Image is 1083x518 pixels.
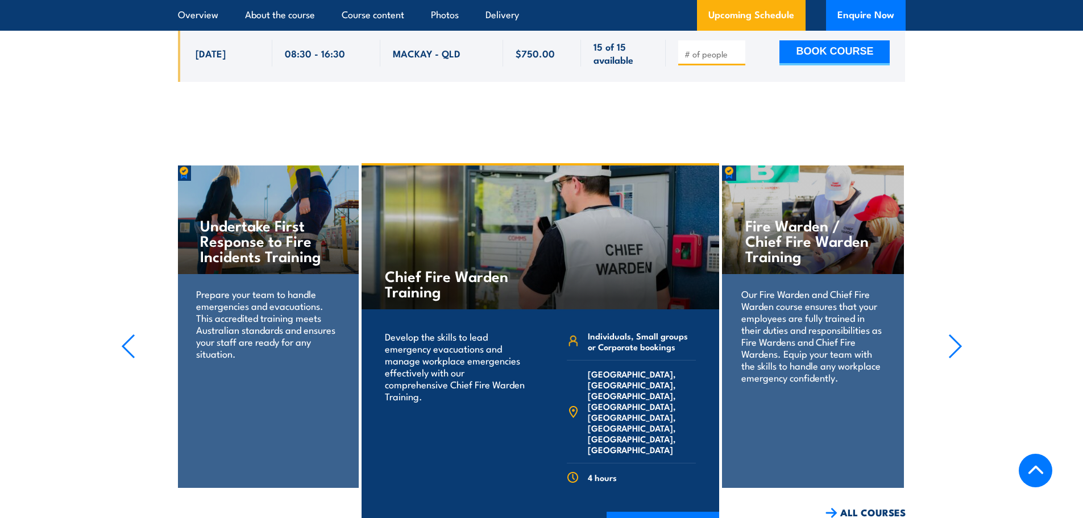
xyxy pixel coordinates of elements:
span: [DATE] [196,47,226,60]
p: Develop the skills to lead emergency evacuations and manage workplace emergencies effectively wit... [385,330,525,402]
input: # of people [684,48,741,60]
span: 08:30 - 16:30 [285,47,345,60]
span: 15 of 15 available [594,40,653,67]
span: Individuals, Small groups or Corporate bookings [588,330,696,352]
h4: Fire Warden / Chief Fire Warden Training [745,217,880,263]
p: Prepare your team to handle emergencies and evacuations. This accredited training meets Australia... [196,288,339,359]
span: [GEOGRAPHIC_DATA], [GEOGRAPHIC_DATA], [GEOGRAPHIC_DATA], [GEOGRAPHIC_DATA], [GEOGRAPHIC_DATA], [G... [588,368,696,455]
h4: Chief Fire Warden Training [385,268,518,299]
span: $750.00 [516,47,555,60]
span: 4 hours [588,472,617,483]
p: Our Fire Warden and Chief Fire Warden course ensures that your employees are fully trained in the... [741,288,884,383]
h4: Undertake First Response to Fire Incidents Training [200,217,335,263]
span: MACKAY - QLD [393,47,460,60]
button: BOOK COURSE [779,40,890,65]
